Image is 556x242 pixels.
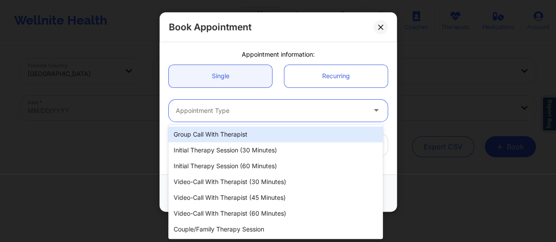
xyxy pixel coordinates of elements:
div: Group Call with Therapist [168,126,383,142]
div: Video-Call with Therapist (30 minutes) [168,174,383,190]
div: Couple/Family Therapy Session [168,221,383,237]
div: Video-Call with Therapist (45 minutes) [168,190,383,206]
a: Single [169,65,272,87]
div: Patient information: [163,165,394,174]
div: Video-Call with Therapist (60 minutes) [168,206,383,221]
div: Appointment information: [163,50,394,59]
div: Initial Therapy Session (30 minutes) [168,142,383,158]
div: Initial Therapy Session (60 minutes) [168,158,383,174]
a: Recurring [284,65,388,87]
h2: Book Appointment [169,21,251,33]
